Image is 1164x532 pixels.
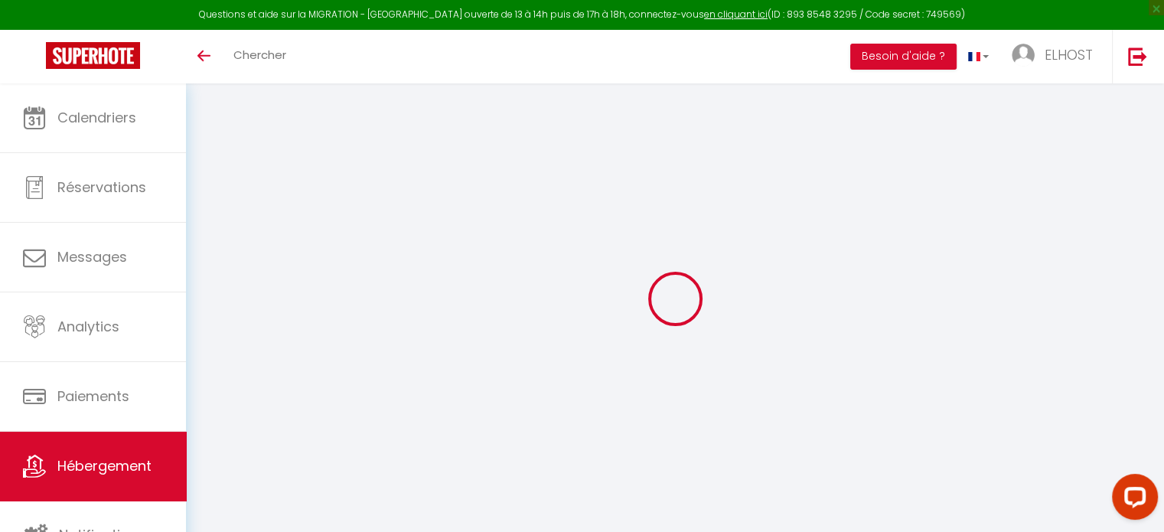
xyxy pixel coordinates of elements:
a: en cliquant ici [704,8,768,21]
iframe: LiveChat chat widget [1100,468,1164,532]
img: logout [1128,47,1147,66]
a: Chercher [222,30,298,83]
img: Super Booking [46,42,140,69]
span: Hébergement [57,456,152,475]
span: Réservations [57,178,146,197]
a: ... ELHOST [1000,30,1112,83]
span: Chercher [233,47,286,63]
span: Paiements [57,387,129,406]
span: Analytics [57,317,119,336]
button: Besoin d'aide ? [850,44,957,70]
span: Messages [57,247,127,266]
img: ... [1012,44,1035,67]
span: ELHOST [1045,45,1093,64]
span: Calendriers [57,108,136,127]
